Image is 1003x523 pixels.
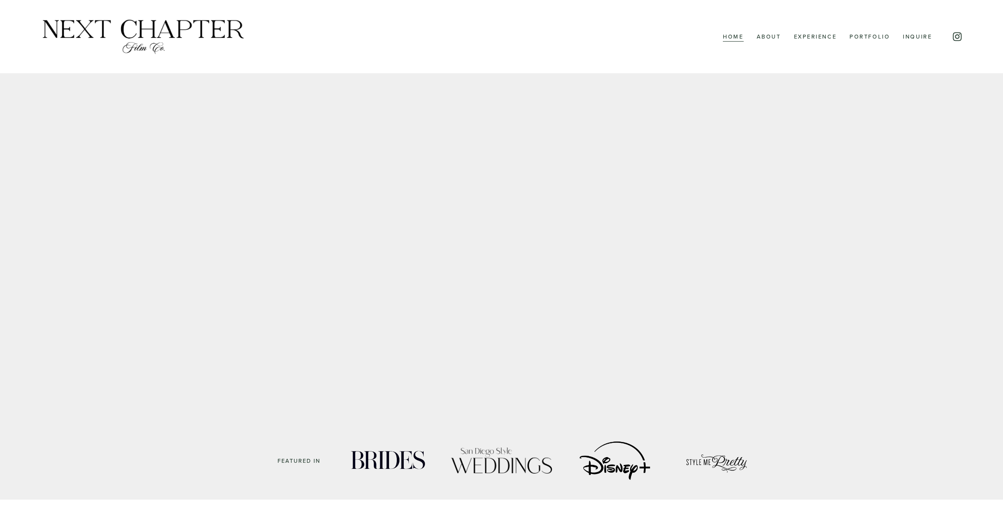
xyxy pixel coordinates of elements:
[794,31,837,42] a: Experience
[757,31,781,42] a: About
[723,31,743,42] a: Home
[278,457,320,465] code: FEATURED IN
[952,31,963,42] a: Instagram
[849,31,890,42] a: Portfolio
[40,18,246,55] img: Next Chapter Film Co.
[903,31,932,42] a: Inquire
